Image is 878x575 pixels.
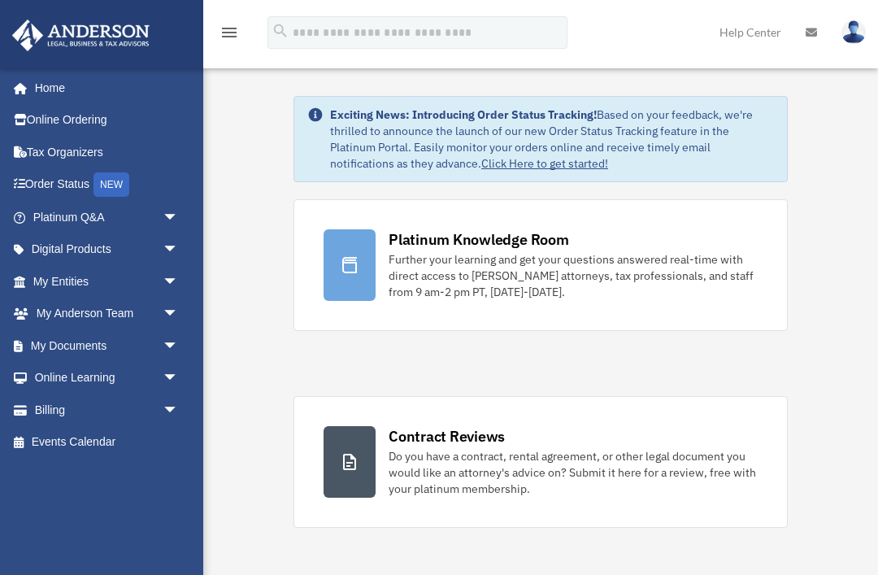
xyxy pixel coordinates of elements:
img: User Pic [841,20,866,44]
a: My Anderson Teamarrow_drop_down [11,298,203,330]
div: Platinum Knowledge Room [389,229,569,250]
img: Anderson Advisors Platinum Portal [7,20,154,51]
a: Click Here to get started! [481,156,608,171]
a: Contract Reviews Do you have a contract, rental agreement, or other legal document you would like... [293,396,788,528]
a: Events Calendar [11,426,203,459]
div: Further your learning and get your questions answered real-time with direct access to [PERSON_NAM... [389,251,758,300]
span: arrow_drop_down [163,394,195,427]
a: Online Learningarrow_drop_down [11,362,203,394]
a: Home [11,72,195,104]
strong: Exciting News: Introducing Order Status Tracking! [330,107,597,122]
span: arrow_drop_down [163,298,195,331]
a: Digital Productsarrow_drop_down [11,233,203,266]
a: Online Ordering [11,104,203,137]
div: NEW [93,172,129,197]
a: Platinum Knowledge Room Further your learning and get your questions answered real-time with dire... [293,199,788,331]
a: Billingarrow_drop_down [11,394,203,426]
div: Do you have a contract, rental agreement, or other legal document you would like an attorney's ad... [389,448,758,497]
div: Contract Reviews [389,426,505,446]
a: My Documentsarrow_drop_down [11,329,203,362]
span: arrow_drop_down [163,265,195,298]
span: arrow_drop_down [163,201,195,234]
i: search [272,22,289,40]
a: menu [219,28,239,42]
span: arrow_drop_down [163,329,195,363]
a: Order StatusNEW [11,168,203,202]
a: My Entitiesarrow_drop_down [11,265,203,298]
span: arrow_drop_down [163,233,195,267]
span: arrow_drop_down [163,362,195,395]
a: Tax Organizers [11,136,203,168]
a: Platinum Q&Aarrow_drop_down [11,201,203,233]
i: menu [219,23,239,42]
div: Based on your feedback, we're thrilled to announce the launch of our new Order Status Tracking fe... [330,107,774,172]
